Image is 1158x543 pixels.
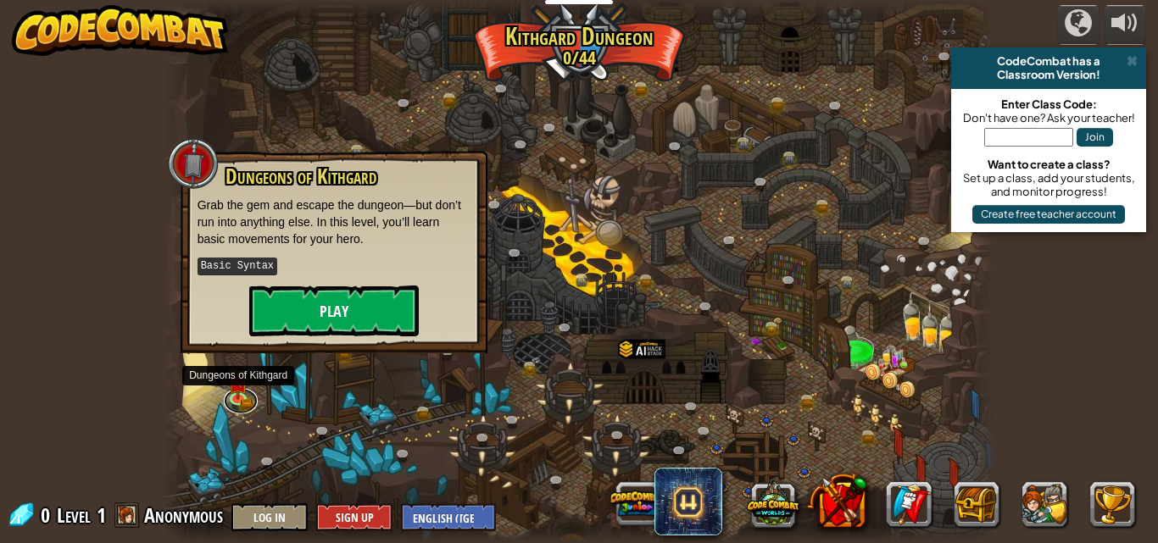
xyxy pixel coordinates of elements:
div: Enter Class Code: [960,97,1138,111]
p: Grab the gem and escape the dungeon—but don’t run into anything else. In this level, you’ll learn... [198,197,470,247]
button: Campaigns [1057,5,1100,45]
button: Create free teacher account [972,205,1125,224]
span: 0 [41,501,55,529]
span: Level [57,501,91,529]
span: Anonymous [144,501,223,529]
div: Want to create a class? [960,158,1138,171]
div: Classroom Version! [958,68,1139,81]
img: level-banner-unlock.png [229,368,248,400]
div: Set up a class, add your students, and monitor progress! [960,171,1138,198]
img: portrait.png [773,318,782,324]
img: portrait.png [531,357,540,364]
button: Play [249,285,419,336]
button: Log In [231,503,308,531]
button: Adjust volume [1104,5,1146,45]
button: Join [1077,128,1113,147]
div: Don't have one? Ask your teacher! [960,111,1138,125]
span: 1 [97,501,106,529]
div: CodeCombat has a [958,54,1139,68]
button: Sign Up [316,503,392,531]
kbd: Basic Syntax [198,258,277,275]
span: Dungeons of Kithgard [225,162,376,191]
img: portrait.png [232,380,244,388]
img: CodeCombat - Learn how to code by playing a game [12,5,229,56]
